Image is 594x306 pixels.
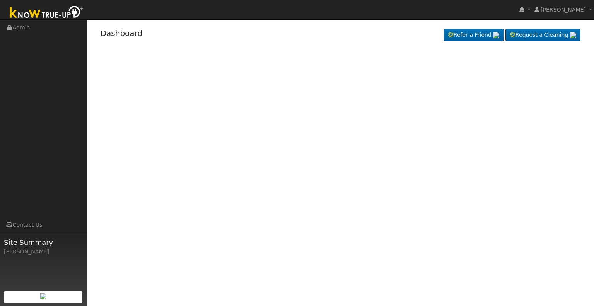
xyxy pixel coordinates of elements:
a: Refer a Friend [444,29,504,42]
img: retrieve [493,32,499,38]
div: [PERSON_NAME] [4,248,83,256]
a: Request a Cleaning [505,29,580,42]
a: Dashboard [101,29,143,38]
img: retrieve [570,32,576,38]
span: Site Summary [4,237,83,248]
img: retrieve [40,293,46,299]
img: Know True-Up [6,4,87,22]
span: [PERSON_NAME] [541,7,586,13]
